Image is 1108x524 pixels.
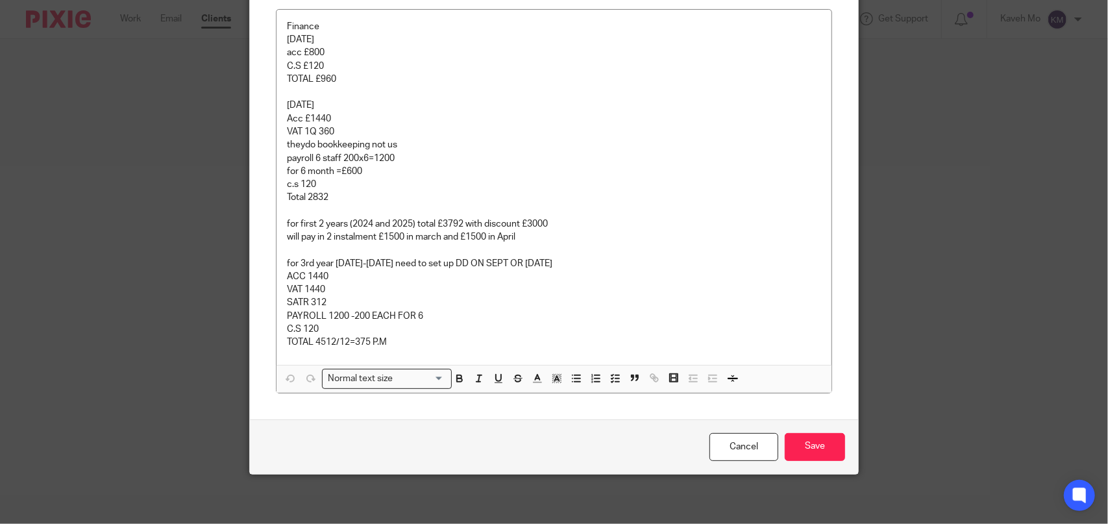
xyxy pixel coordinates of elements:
p: VAT 1Q 360 [287,125,821,138]
p: C.S 120 [287,323,821,336]
p: for 6 month =£600 [287,165,821,178]
p: payroll 6 staff 200x6=1200 [287,152,821,165]
p: ACC 1440 [287,270,821,283]
input: Search for option [397,372,444,386]
a: Cancel [709,433,778,461]
span: Normal text size [325,372,396,386]
div: Search for option [322,369,452,389]
p: c.s 120 [287,178,821,191]
p: SATR 312 [287,296,821,309]
p: [DATE] [287,33,821,46]
p: TOTAL £960 [287,73,821,86]
p: Finance [287,20,821,33]
p: [DATE] [287,99,821,112]
p: for first 2 years (2024 and 2025) total £3792 with discount £3000 [287,218,821,231]
p: for 3rd year [DATE]-[DATE] need to set up DD ON SEPT OR [DATE] [287,257,821,270]
p: VAT 1440 [287,283,821,296]
p: theydo bookkeeping not us [287,138,821,151]
input: Save [785,433,845,461]
p: acc £800 [287,46,821,59]
p: C.S £120 [287,60,821,73]
p: TOTAL 4512/12=375 P.M [287,336,821,349]
p: PAYROLL 1200 -200 EACH FOR 6 [287,310,821,323]
p: will pay in 2 instalment £1500 in march and £1500 in April [287,231,821,243]
p: Acc £1440 [287,112,821,125]
p: Total 2832 [287,191,821,204]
